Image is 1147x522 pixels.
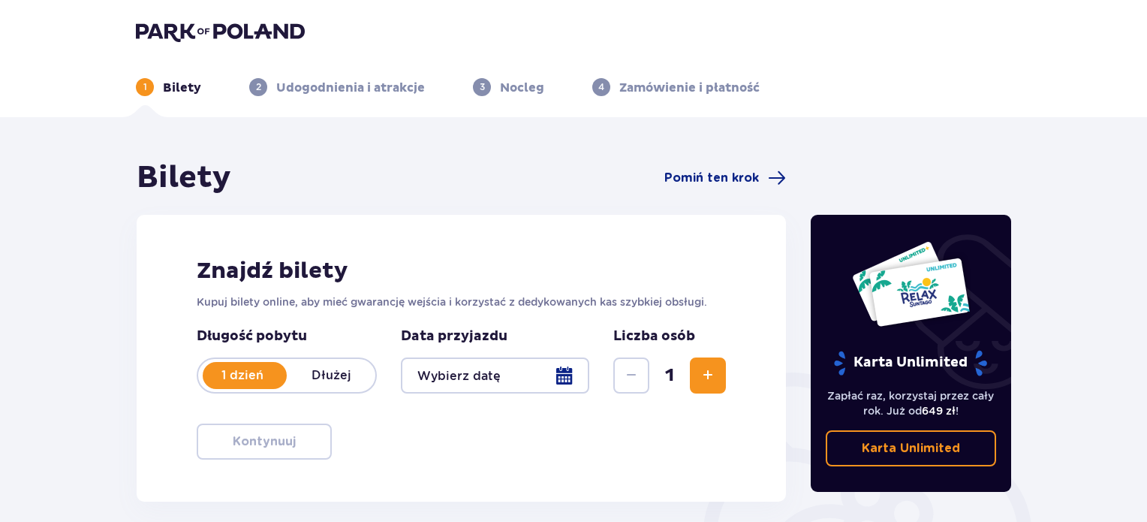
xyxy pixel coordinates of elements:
img: Park of Poland logo [136,21,305,42]
h2: Znajdź bilety [197,257,726,285]
p: Karta Unlimited [832,350,989,376]
p: Długość pobytu [197,327,377,345]
p: Nocleg [500,80,544,96]
p: Dłużej [287,367,375,384]
a: Karta Unlimited [826,430,997,466]
p: 2 [256,80,261,94]
div: 4Zamówienie i płatność [592,78,760,96]
h1: Bilety [137,159,231,197]
p: Kontynuuj [233,433,296,450]
span: 1 [652,364,687,387]
div: 2Udogodnienia i atrakcje [249,78,425,96]
img: Dwie karty całoroczne do Suntago z napisem 'UNLIMITED RELAX', na białym tle z tropikalnymi liśćmi... [851,240,971,327]
span: Pomiń ten krok [664,170,759,186]
p: 3 [480,80,485,94]
p: Karta Unlimited [862,440,960,457]
button: Zmniejsz [613,358,649,394]
span: 649 zł [922,405,956,417]
p: Kupuj bilety online, aby mieć gwarancję wejścia i korzystać z dedykowanych kas szybkiej obsługi. [197,294,726,309]
div: 3Nocleg [473,78,544,96]
p: Bilety [163,80,201,96]
p: 1 [143,80,147,94]
button: Kontynuuj [197,424,332,460]
p: Udogodnienia i atrakcje [276,80,425,96]
button: Zwiększ [690,358,726,394]
div: 1Bilety [136,78,201,96]
p: Zamówienie i płatność [619,80,760,96]
p: Data przyjazdu [401,327,507,345]
p: 1 dzień [198,367,287,384]
p: Zapłać raz, korzystaj przez cały rok. Już od ! [826,388,997,418]
p: 4 [598,80,604,94]
a: Pomiń ten krok [664,169,786,187]
p: Liczba osób [613,327,695,345]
